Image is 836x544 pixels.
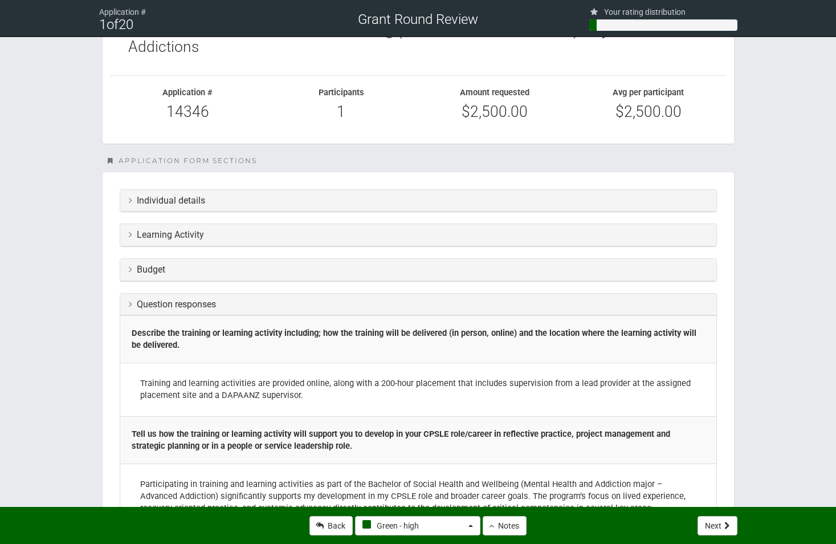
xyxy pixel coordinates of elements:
button: Green - high [355,516,480,535]
span: 1 [99,17,107,33]
h3: Learning Activity [129,230,708,240]
a: Back [309,516,353,535]
div: 14346 [120,104,256,120]
button: Notes [483,516,527,535]
td: Training and learning activities are provided online, along with a 200-hour placement that includ... [120,363,716,417]
div: $2,500.00 [427,104,564,120]
div: Application # [120,87,256,98]
span: Green - high [362,520,466,531]
div: of [99,19,247,30]
button: Next [698,516,737,535]
div: Your rating distribution [589,7,737,15]
span: 20 [119,17,133,33]
b: Describe the training or learning activity including; how the training will be delivered (in pers... [132,328,696,350]
div: Application form sections [108,156,735,166]
div: Amount requested [427,87,564,98]
h3: Question responses [129,299,708,310]
div: Application # [99,7,247,15]
div: Avg per participant [580,87,717,98]
div: $2,500.00 [580,104,717,120]
div: Participants [273,87,410,98]
h3: Individual details [129,196,708,206]
div: Bachelor Of Social Health and Wellbeing (Mental Health & Addiction) Major in Advance Addictions [128,22,708,55]
h3: Budget [129,265,708,275]
b: Tell us how the training or learning activity will support you to develop in your CPSLE role/care... [132,429,670,451]
div: 1 [273,104,410,120]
